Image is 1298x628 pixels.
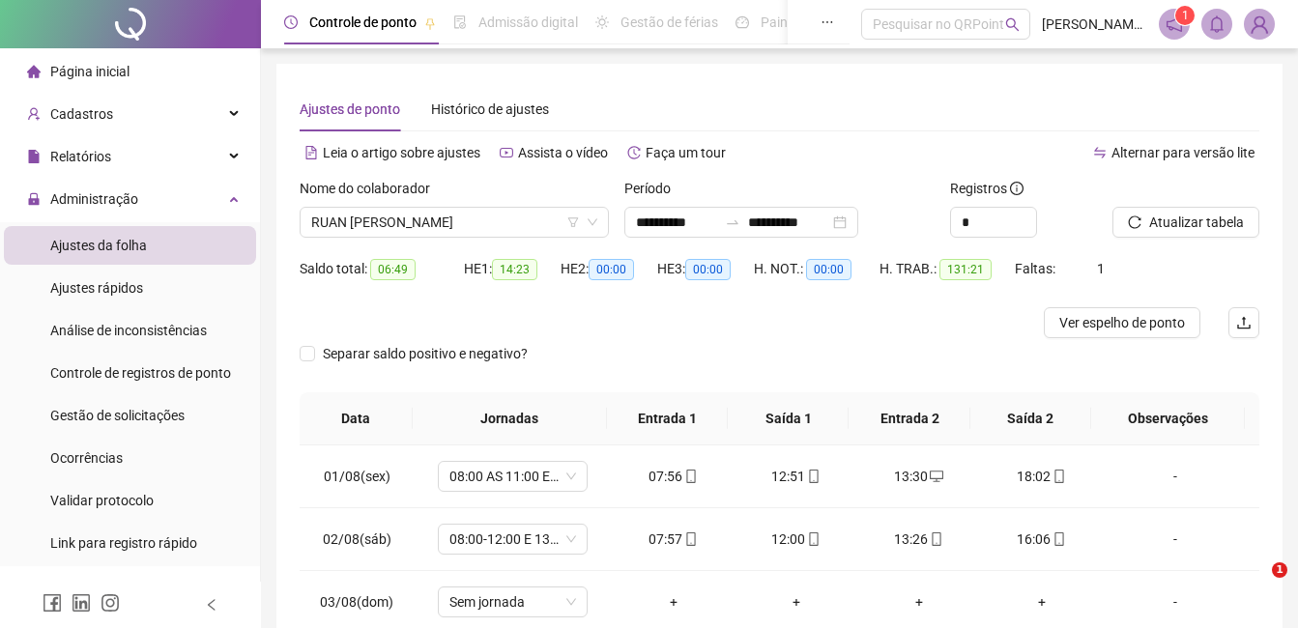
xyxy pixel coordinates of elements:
span: Observações [1107,408,1229,429]
span: Relatórios [50,149,111,164]
label: Nome do colaborador [300,178,443,199]
span: mobile [1051,470,1066,483]
span: mobile [805,532,821,546]
span: facebook [43,593,62,613]
span: ellipsis [821,15,834,29]
sup: 1 [1175,6,1195,25]
span: Leia o artigo sobre ajustes [323,145,480,160]
span: sun [595,15,609,29]
span: mobile [805,470,821,483]
span: clock-circle [284,15,298,29]
span: 1 [1097,261,1105,276]
span: swap-right [725,214,740,230]
span: 01/08(sex) [324,469,390,484]
span: upload [1236,315,1252,330]
span: RUAN MORAIS RICHA [311,208,597,237]
span: Validar protocolo [50,493,154,508]
span: Faltas: [1015,261,1058,276]
th: Entrada 2 [849,392,969,445]
span: history [627,146,641,159]
span: Ajustes de ponto [300,101,400,117]
div: 12:51 [750,466,842,487]
div: 07:56 [627,466,719,487]
span: 08:00-12:00 E 13:30-16:00 [449,525,576,554]
span: 00:00 [589,259,634,280]
span: Admissão digital [478,14,578,30]
span: search [1005,17,1020,32]
div: H. TRAB.: [880,258,1015,280]
div: + [750,591,842,613]
span: file-text [304,146,318,159]
span: Ver espelho de ponto [1059,312,1185,333]
div: 18:02 [995,466,1087,487]
span: Separar saldo positivo e negativo? [315,343,535,364]
span: Registros [950,178,1024,199]
span: 131:21 [939,259,992,280]
div: 12:00 [750,528,842,550]
div: 16:06 [995,528,1087,550]
span: left [205,598,218,612]
span: 00:00 [806,259,851,280]
span: lock [27,192,41,206]
span: Faça um tour [646,145,726,160]
iframe: Intercom live chat [1232,562,1279,609]
span: Administração [50,191,138,207]
span: 1 [1272,562,1287,578]
span: Ocorrências [50,450,123,466]
span: mobile [682,470,698,483]
div: + [873,591,965,613]
span: swap [1093,146,1107,159]
span: Página inicial [50,64,130,79]
th: Data [300,392,413,445]
span: file [27,150,41,163]
th: Jornadas [413,392,608,445]
span: Controle de registros de ponto [50,365,231,381]
div: + [627,591,719,613]
div: HE 2: [561,258,657,280]
div: - [1118,591,1232,613]
span: 08:00 AS 11:00 E 13:30 AS 18:00 [449,462,576,491]
span: Gestão de solicitações [50,408,185,423]
span: mobile [682,532,698,546]
span: Atualizar tabela [1149,212,1244,233]
span: Histórico de ajustes [431,101,549,117]
th: Saída 2 [970,392,1091,445]
span: mobile [928,532,943,546]
div: - [1118,466,1232,487]
div: + [995,591,1087,613]
span: Ajustes da folha [50,238,147,253]
span: to [725,214,740,230]
span: notification [1166,15,1183,33]
span: reload [1128,215,1141,229]
span: Painel do DP [761,14,836,30]
span: desktop [928,470,943,483]
span: bell [1208,15,1226,33]
span: user-add [27,107,41,121]
span: youtube [500,146,513,159]
span: mobile [1051,532,1066,546]
img: 10222 [1245,10,1274,39]
span: 1 [1182,9,1189,22]
span: 03/08(dom) [320,594,393,610]
span: Alternar para versão lite [1111,145,1255,160]
span: instagram [101,593,120,613]
span: Ajustes rápidos [50,280,143,296]
span: Cadastros [50,106,113,122]
div: HE 1: [464,258,561,280]
span: 06:49 [370,259,416,280]
span: 14:23 [492,259,537,280]
span: dashboard [736,15,749,29]
div: 13:26 [873,528,965,550]
th: Entrada 1 [607,392,728,445]
label: Período [624,178,683,199]
th: Observações [1091,392,1245,445]
span: Link para registro rápido [50,535,197,551]
th: Saída 1 [728,392,849,445]
button: Ver espelho de ponto [1044,307,1200,338]
span: Gestão de férias [620,14,718,30]
div: - [1118,528,1232,550]
span: down [587,216,598,228]
span: Controle de ponto [309,14,417,30]
div: HE 3: [657,258,754,280]
span: Sem jornada [449,587,576,616]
